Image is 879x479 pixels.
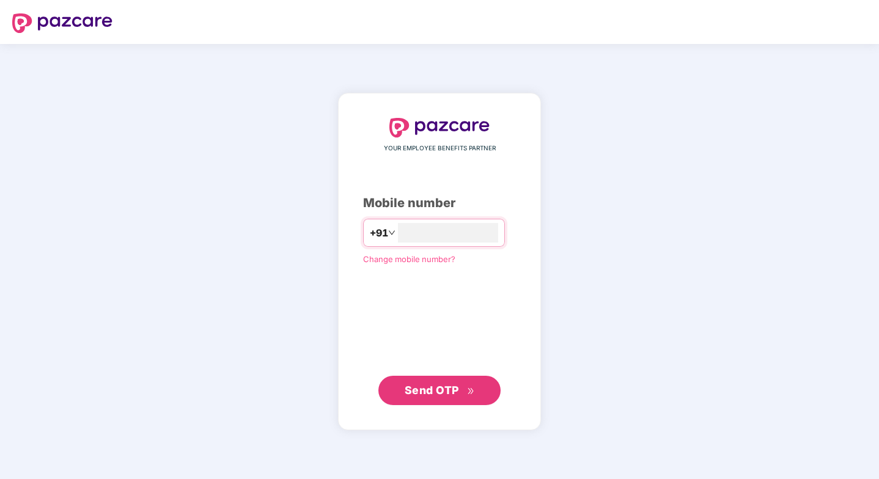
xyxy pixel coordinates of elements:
[467,387,475,395] span: double-right
[363,194,516,213] div: Mobile number
[363,254,455,264] a: Change mobile number?
[370,225,388,241] span: +91
[378,376,501,405] button: Send OTPdouble-right
[405,384,459,397] span: Send OTP
[12,13,112,33] img: logo
[389,118,490,137] img: logo
[384,144,496,153] span: YOUR EMPLOYEE BENEFITS PARTNER
[388,229,395,236] span: down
